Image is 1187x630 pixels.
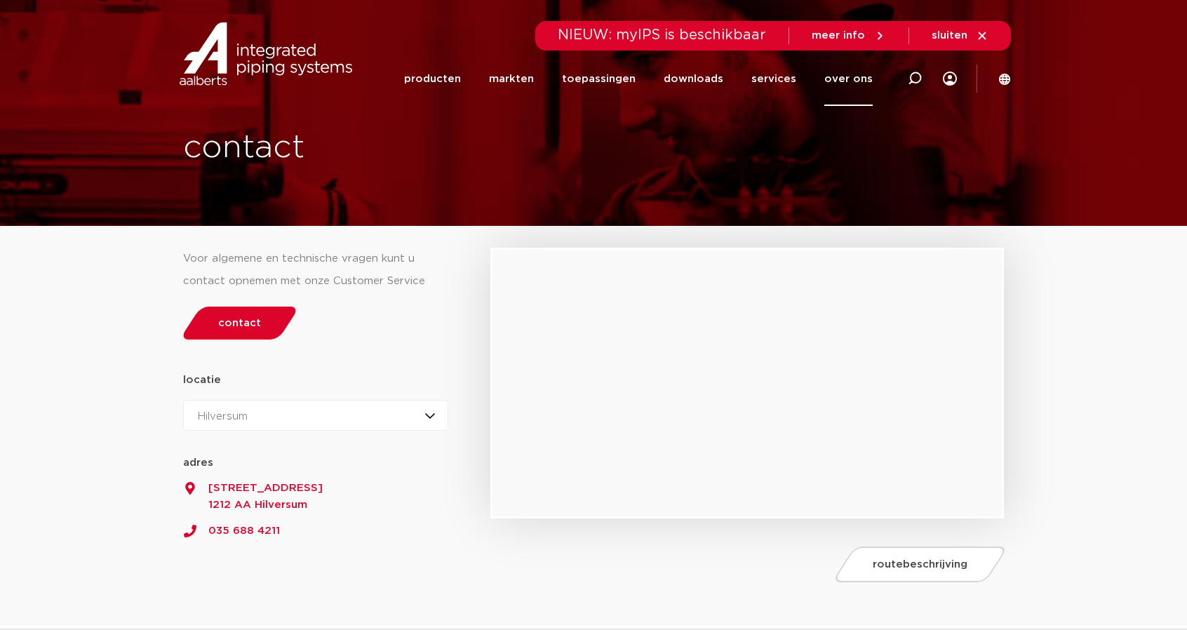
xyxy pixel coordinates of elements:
[831,547,1008,582] a: routebeschrijving
[932,29,988,42] a: sluiten
[183,375,221,385] strong: locatie
[932,30,967,41] span: sluiten
[824,52,873,106] a: over ons
[198,411,248,422] span: Hilversum
[873,559,967,570] span: routebeschrijving
[404,52,461,106] a: producten
[183,248,448,293] div: Voor algemene en technische vragen kunt u contact opnemen met onze Customer Service
[558,28,766,42] span: NIEUW: myIPS is beschikbaar
[180,307,300,340] a: contact
[404,52,873,106] nav: Menu
[664,52,723,106] a: downloads
[489,52,534,106] a: markten
[812,30,865,41] span: meer info
[183,126,645,170] h1: contact
[562,52,636,106] a: toepassingen
[751,52,796,106] a: services
[218,318,261,328] span: contact
[812,29,886,42] a: meer info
